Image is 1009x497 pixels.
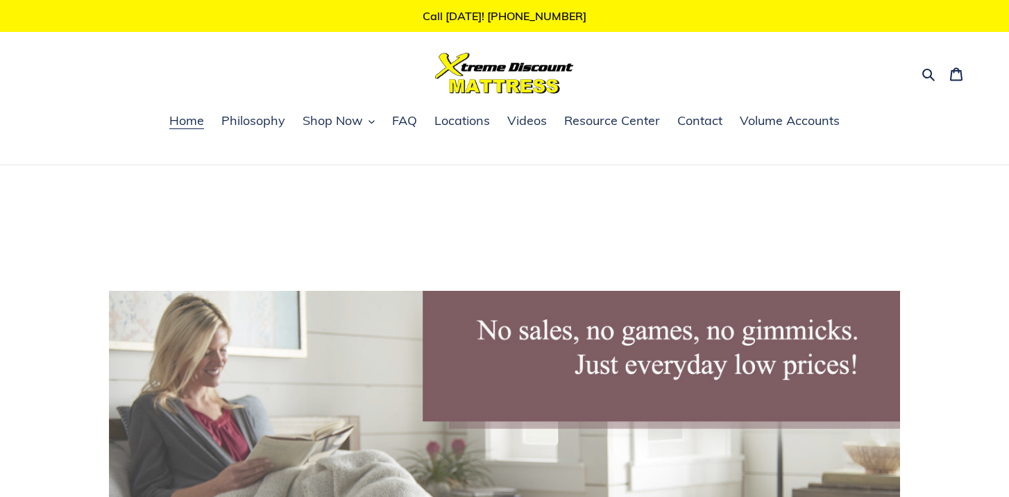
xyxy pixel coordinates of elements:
button: Shop Now [296,111,382,132]
a: Videos [500,111,554,132]
span: FAQ [392,112,417,129]
span: Locations [434,112,490,129]
span: Resource Center [564,112,660,129]
a: Volume Accounts [733,111,847,132]
span: Home [169,112,204,129]
span: Shop Now [303,112,363,129]
a: Home [162,111,211,132]
a: Philosophy [214,111,292,132]
a: FAQ [385,111,424,132]
span: Contact [677,112,722,129]
a: Resource Center [557,111,667,132]
span: Philosophy [221,112,285,129]
span: Videos [507,112,547,129]
span: Volume Accounts [740,112,840,129]
a: Contact [670,111,729,132]
a: Locations [427,111,497,132]
img: Xtreme Discount Mattress [435,53,574,94]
